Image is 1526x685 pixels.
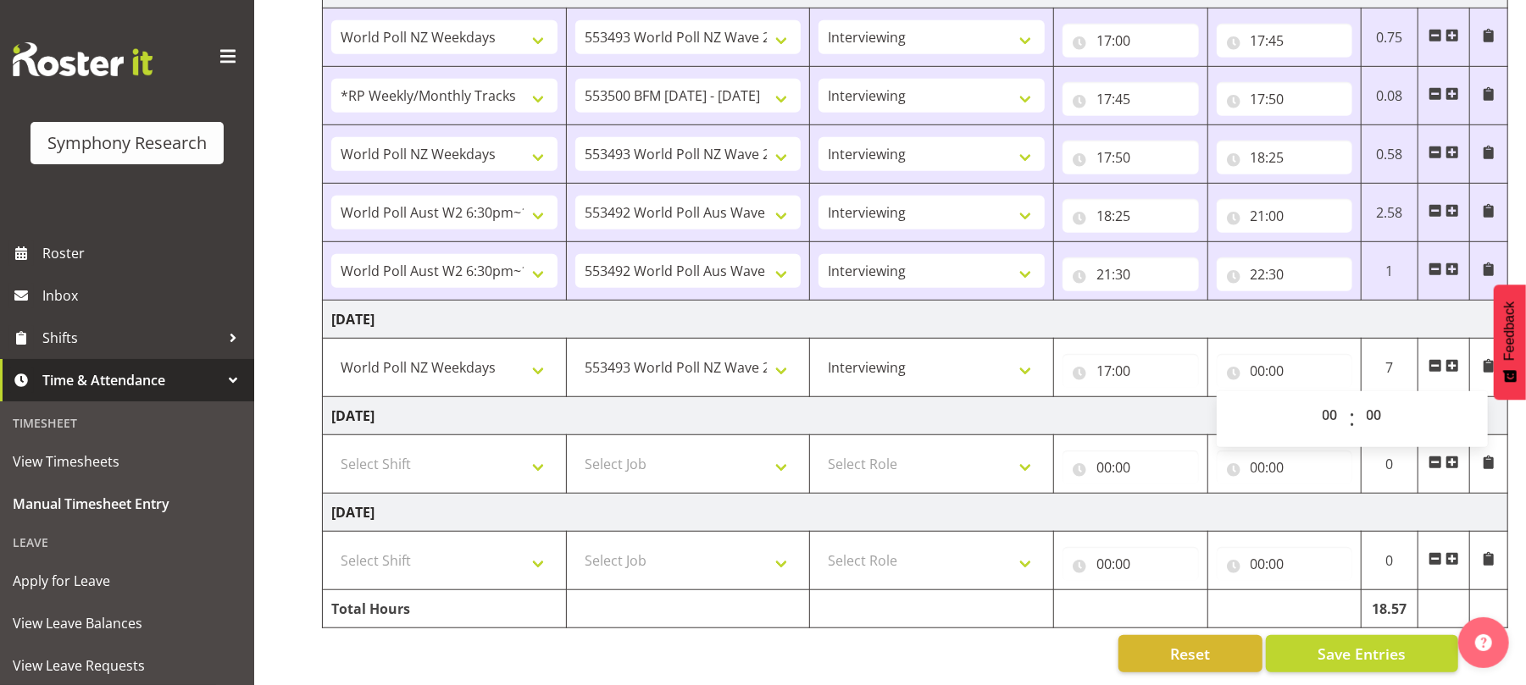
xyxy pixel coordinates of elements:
[4,406,250,440] div: Timesheet
[323,590,567,628] td: Total Hours
[1063,199,1199,233] input: Click to select...
[1118,635,1262,672] button: Reset
[1502,301,1518,361] span: Feedback
[323,494,1508,532] td: [DATE]
[1494,284,1526,400] button: Feedback - Show survey
[1063,354,1199,388] input: Click to select...
[1217,24,1353,58] input: Click to select...
[1349,398,1355,440] span: :
[1217,354,1353,388] input: Click to select...
[1475,634,1492,651] img: help-xxl-2.png
[1362,8,1418,67] td: 0.75
[1063,450,1199,484] input: Click to select...
[1217,82,1353,116] input: Click to select...
[1362,532,1418,590] td: 0
[1362,242,1418,301] td: 1
[13,653,241,678] span: View Leave Requests
[1362,339,1418,397] td: 7
[42,325,220,351] span: Shifts
[42,283,246,308] span: Inbox
[42,367,220,393] span: Time & Attendance
[13,491,241,517] span: Manual Timesheet Entry
[1318,643,1406,665] span: Save Entries
[4,602,250,644] a: View Leave Balances
[1217,199,1353,233] input: Click to select...
[1217,450,1353,484] input: Click to select...
[13,568,241,594] span: Apply for Leave
[1362,184,1418,242] td: 2.58
[323,301,1508,339] td: [DATE]
[1362,590,1418,628] td: 18.57
[323,397,1508,435] td: [DATE]
[13,449,241,474] span: View Timesheets
[1217,547,1353,581] input: Click to select...
[13,42,153,76] img: Rosterit website logo
[4,483,250,525] a: Manual Timesheet Entry
[1063,547,1199,581] input: Click to select...
[1063,257,1199,291] input: Click to select...
[4,525,250,560] div: Leave
[1063,141,1199,174] input: Click to select...
[1217,141,1353,174] input: Click to select...
[1063,82,1199,116] input: Click to select...
[42,240,246,266] span: Roster
[1170,643,1210,665] span: Reset
[13,610,241,636] span: View Leave Balances
[1266,635,1458,672] button: Save Entries
[1362,67,1418,125] td: 0.08
[4,440,250,483] a: View Timesheets
[1063,24,1199,58] input: Click to select...
[1217,257,1353,291] input: Click to select...
[1362,125,1418,184] td: 0.58
[47,130,207,156] div: Symphony Research
[4,560,250,602] a: Apply for Leave
[1362,435,1418,494] td: 0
